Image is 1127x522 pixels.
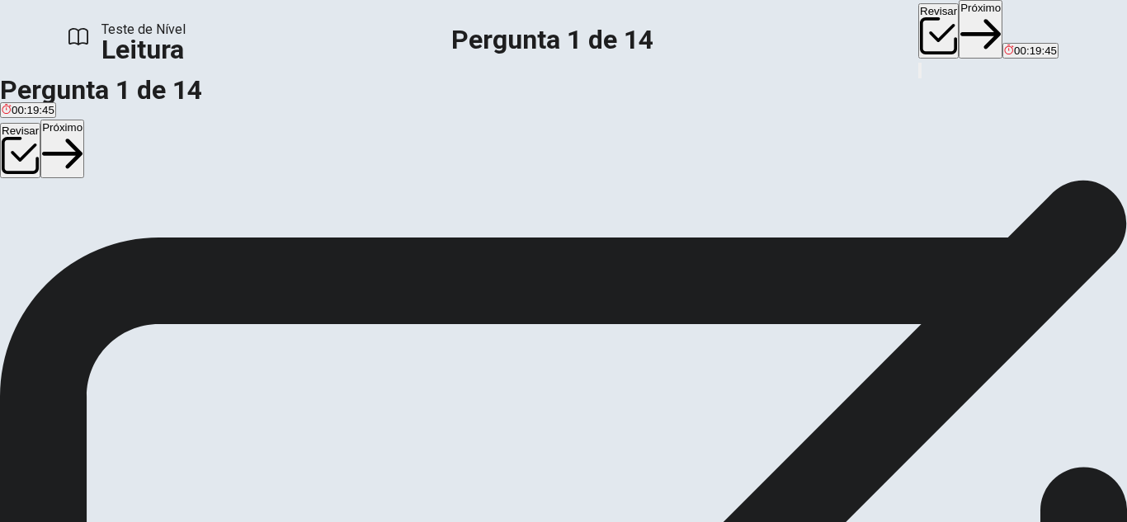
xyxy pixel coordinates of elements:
h1: Leitura [101,40,186,59]
button: 00:19:45 [1002,43,1059,59]
button: Revisar [918,3,959,59]
span: Teste de Nível [101,20,186,40]
span: 00:19:45 [1014,45,1057,57]
h1: Pergunta 1 de 14 [451,30,653,49]
button: Próximo [40,120,84,178]
span: 00:19:45 [12,104,54,116]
